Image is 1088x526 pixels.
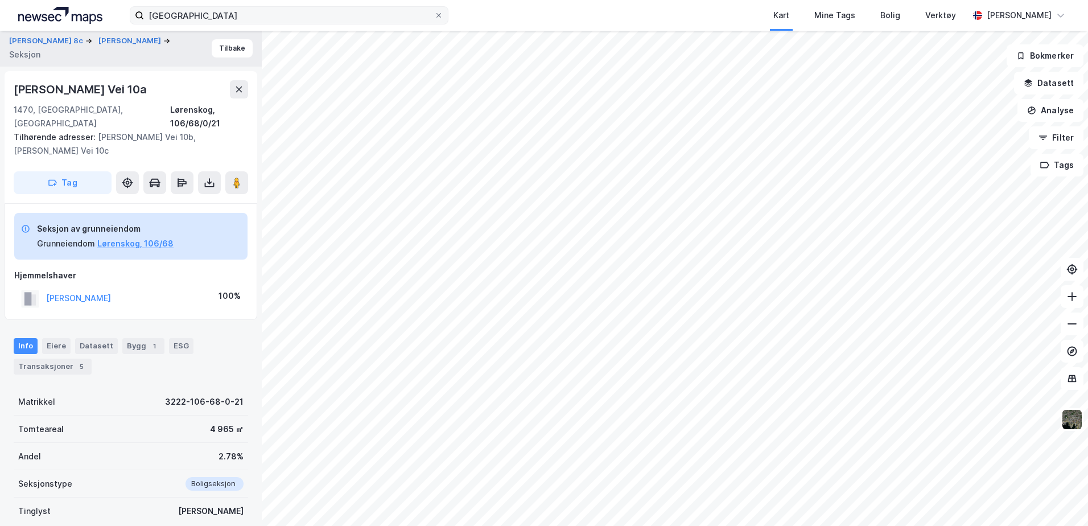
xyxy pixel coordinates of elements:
[169,338,193,354] div: ESG
[14,171,112,194] button: Tag
[1007,44,1083,67] button: Bokmerker
[1031,471,1088,526] iframe: Chat Widget
[9,48,40,61] div: Seksjon
[18,7,102,24] img: logo.a4113a55bc3d86da70a041830d287a7e.svg
[18,450,41,463] div: Andel
[37,237,95,250] div: Grunneiendom
[814,9,855,22] div: Mine Tags
[165,395,244,409] div: 3222-106-68-0-21
[149,340,160,352] div: 1
[98,35,163,47] button: [PERSON_NAME]
[97,237,174,250] button: Lørenskog, 106/68
[18,422,64,436] div: Tomteareal
[987,9,1052,22] div: [PERSON_NAME]
[37,222,174,236] div: Seksjon av grunneiendom
[144,7,434,24] input: Søk på adresse, matrikkel, gårdeiere, leietakere eller personer
[219,450,244,463] div: 2.78%
[1031,154,1083,176] button: Tags
[1061,409,1083,430] img: 9k=
[14,103,170,130] div: 1470, [GEOGRAPHIC_DATA], [GEOGRAPHIC_DATA]
[210,422,244,436] div: 4 965 ㎡
[14,269,248,282] div: Hjemmelshaver
[1029,126,1083,149] button: Filter
[14,338,38,354] div: Info
[14,132,98,142] span: Tilhørende adresser:
[219,289,241,303] div: 100%
[18,504,51,518] div: Tinglyst
[170,103,248,130] div: Lørenskog, 106/68/0/21
[9,35,85,47] button: [PERSON_NAME] 8c
[178,504,244,518] div: [PERSON_NAME]
[14,359,92,375] div: Transaksjoner
[42,338,71,354] div: Eiere
[1014,72,1083,94] button: Datasett
[880,9,900,22] div: Bolig
[14,130,239,158] div: [PERSON_NAME] Vei 10b, [PERSON_NAME] Vei 10c
[1031,471,1088,526] div: Kontrollprogram for chat
[925,9,956,22] div: Verktøy
[1017,99,1083,122] button: Analyse
[122,338,164,354] div: Bygg
[75,338,118,354] div: Datasett
[14,80,149,98] div: [PERSON_NAME] Vei 10a
[18,395,55,409] div: Matrikkel
[18,477,72,491] div: Seksjonstype
[76,361,87,372] div: 5
[212,39,253,57] button: Tilbake
[773,9,789,22] div: Kart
